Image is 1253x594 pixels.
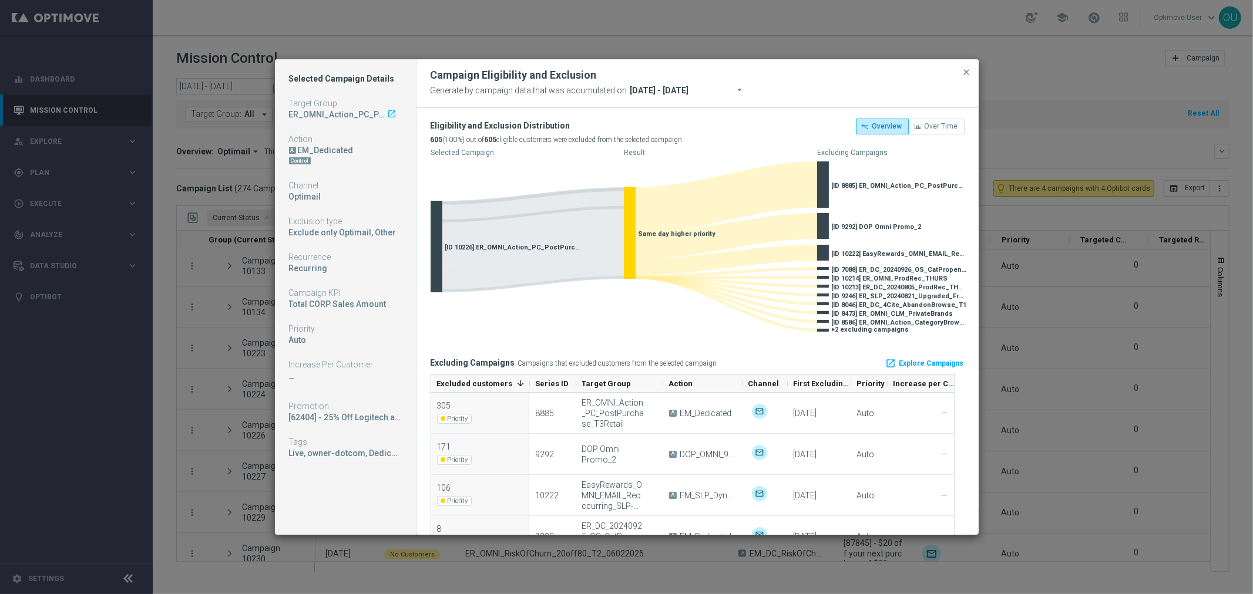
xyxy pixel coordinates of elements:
[289,437,402,447] div: Tags
[289,157,311,164] div: Control
[431,68,597,82] h2: Campaign Eligibility and Exclusion
[752,404,767,419] img: Optimail
[669,379,693,388] span: Action
[680,531,732,542] span: EM_Dedicated
[857,379,885,388] span: Priority
[289,147,296,154] div: A
[289,180,402,191] div: Channel
[669,492,677,499] span: A
[289,156,402,166] div: DN
[872,122,902,130] span: Overview
[832,275,948,282] span: [ID 10214] ER_OMNI_ProdRec_THURS
[431,133,683,147] div: (100%) out of eligible customers were excluded from the selected campaign
[437,524,475,534] div: 8
[289,412,402,423] div: [62404] - 25% Off Logitech accessories.
[925,122,958,130] span: Over Time
[893,379,955,388] span: Increase per Customer
[962,67,972,77] span: close
[832,319,967,326] span: [ID 8586] ER_OMNI_Action_CategoryBrowse_OS
[832,326,909,333] span: +2 excluding campaigns
[289,299,402,309] div: Total CORP Sales Amount
[289,448,402,458] div: Live, owner-dotcom, Dedicated, Omni-Dotcom, Personalization, live, Dotcom Dedicated, omni-dotcom
[485,136,497,144] b: 605
[857,408,875,419] div: Auto
[734,82,751,100] button: arrow_drop_down
[582,521,656,552] div: ER_DC_20240926_OS_CatPropensity
[289,109,402,120] div: ER_OMNI_Action_PC_PostPurchase_T3Retail_06022025
[431,136,443,144] b: 605
[536,408,555,419] div: 8885
[582,480,656,511] div: EasyRewards_OMNI_EMAIL_Reoccurring_SLP-Offers
[289,359,402,370] div: Increase Per Customer
[431,83,627,98] span: Generate by campaign data that was accumulated on
[942,450,948,459] span: —
[942,532,948,541] span: —
[445,244,580,251] span: [ID 10226] ER_OMNI_Action_PC_PostPurchase_T3Retail_06022025
[942,409,948,418] span: —
[289,335,402,345] div: Auto
[942,491,948,500] span: —
[536,531,555,542] div: 7088
[752,527,767,542] img: Optimail
[388,109,397,119] i: launch
[289,191,402,202] div: Optimail
[794,490,817,501] div: 02 Oct 2025, Thursday
[624,148,645,157] text: Result
[680,449,735,460] span: DOP_OMNI_9AM
[832,301,967,309] span: [ID 8046] ER_DC_4Cite_AbandonBrowse_T1
[289,134,402,144] div: Action
[582,397,656,429] div: ER_OMNI_Action_PC_PostPurchase_T3Retail
[669,533,677,540] span: A
[289,252,402,262] div: Recurrence
[582,379,631,388] span: Target Group
[289,288,402,298] div: Campaign KPI
[908,119,965,134] button: Over Time
[748,379,780,388] span: Channel
[794,408,817,419] div: 02 Oct 2025, Thursday
[794,531,817,542] div: 02 Oct 2025, Thursday
[289,373,402,384] p: —
[289,109,387,120] div: ER_OMNI_Action_PC_PostPurchase_T3Retail_06022025
[669,410,677,417] span: A
[857,531,875,542] div: Auto
[817,148,888,157] text: Excluding Campaigns
[536,449,555,460] div: 9292
[289,401,402,411] div: Promotion
[437,482,475,493] div: 106
[289,263,402,274] div: Recurring
[387,109,398,120] a: launch
[289,98,402,109] div: Target Group
[289,228,397,237] span: Exclude only Optimail, Other
[437,379,513,388] span: Excluded customers
[536,490,559,501] div: 10222
[289,73,402,84] h1: Selected Campaign Details
[431,119,683,133] div: Eligibility and Exclusion Distribution
[669,451,677,458] span: A
[680,408,732,419] span: EM_Dedicated
[794,379,851,388] span: First Excluding Occurrence
[857,449,875,460] div: Auto
[289,216,402,227] div: Exclusion type
[857,490,875,501] div: Auto
[437,455,472,465] span: Priority
[437,400,475,411] div: 305
[582,444,656,465] div: DOP Omni Promo_2
[431,148,494,157] text: Selected Campaign
[832,310,953,318] span: [ID 8473] ER_OMNI_CLM_PrivateBrands
[289,145,402,156] div: EM_Dedicated
[752,445,767,460] img: Optimail
[885,355,965,372] a: launchExplore Campaigns
[832,223,922,231] span: [ID 9292] DOP Omni Promo_2
[437,496,472,506] span: Priority
[437,441,475,452] div: 171
[752,486,767,501] img: Optimail
[437,414,472,424] span: Priority
[298,145,354,156] div: EM_Dedicated
[639,230,716,238] span: Same day higher priority
[518,359,717,367] span: Campaigns that excluded customers from the selected campaign
[627,82,760,99] input: Select date range
[832,292,967,300] span: [ID 9246] ER_SLP_20240821_Upgraded_FromNew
